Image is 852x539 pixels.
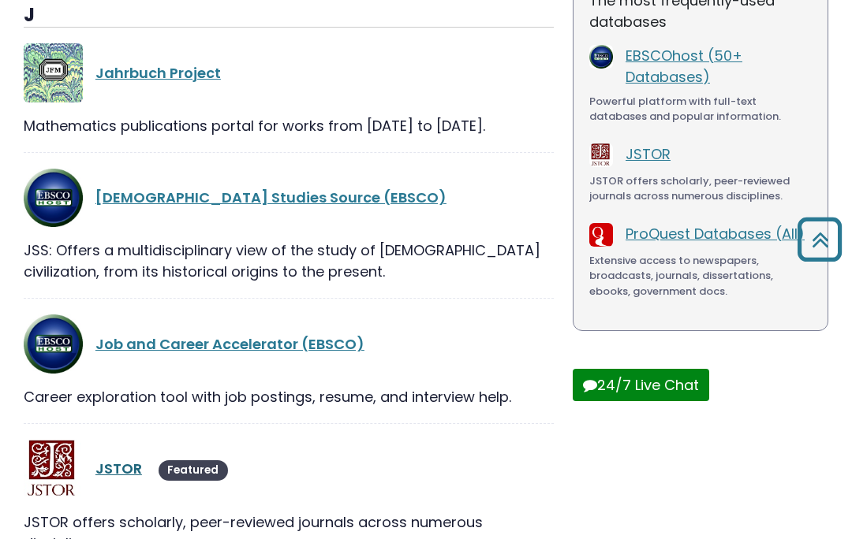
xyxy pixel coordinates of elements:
a: EBSCOhost (50+ Databases) [626,46,742,87]
div: Career exploration tool with job postings, resume, and interview help. [24,386,554,407]
div: Powerful platform with full-text databases and popular information. [589,94,812,125]
a: [DEMOGRAPHIC_DATA] Studies Source (EBSCO) [95,188,447,207]
div: Mathematics publications portal for works from [DATE] to [DATE]. [24,115,554,136]
a: Back to Top [791,225,848,254]
a: Job and Career Accelerator (EBSCO) [95,334,364,354]
button: 24/7 Live Chat [573,369,709,401]
a: Jahrbuch Project [95,63,221,83]
a: JSTOR [95,459,142,478]
a: JSTOR [626,144,671,164]
h3: J [24,4,554,28]
div: JSTOR offers scholarly, peer-reviewed journals across numerous disciplines. [589,173,812,204]
a: ProQuest Databases (All) [626,224,805,243]
div: JSS: Offers a multidisciplinary view of the study of [DEMOGRAPHIC_DATA] civilization, from its hi... [24,240,554,282]
div: Extensive access to newspapers, broadcasts, journals, dissertations, ebooks, government docs. [589,253,812,299]
span: Featured [159,460,228,481]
